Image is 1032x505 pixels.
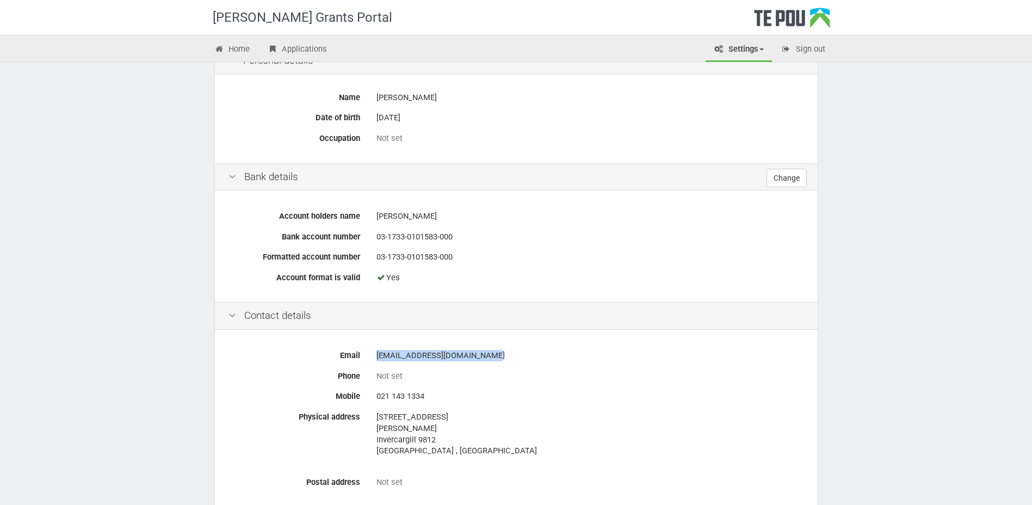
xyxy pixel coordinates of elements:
div: 021 143 1334 [376,387,804,406]
div: Not set [376,477,804,488]
address: [STREET_ADDRESS] [PERSON_NAME] Invercargill 9812 [GEOGRAPHIC_DATA] , [GEOGRAPHIC_DATA] [376,411,804,457]
div: [PERSON_NAME] [376,88,804,107]
a: Settings [706,38,772,62]
div: Contact details [215,302,818,330]
div: [DATE] [376,108,804,127]
label: Account holders name [220,207,368,222]
a: Change [767,169,807,187]
div: Te Pou Logo [754,8,830,35]
div: 03-1733-0101583-000 [376,248,804,267]
a: Sign out [773,38,833,62]
label: Email [220,346,368,361]
label: Phone [220,367,368,382]
label: Formatted account number [220,248,368,263]
div: [EMAIL_ADDRESS][DOMAIN_NAME] [376,346,804,365]
label: Postal address [220,473,368,488]
a: Applications [259,38,335,62]
div: Yes [376,268,804,287]
div: 03-1733-0101583-000 [376,227,804,247]
label: Bank account number [220,227,368,243]
label: Account format is valid [220,268,368,284]
label: Occupation [220,129,368,144]
div: Not set [376,133,804,144]
label: Physical address [220,408,368,423]
div: Not set [376,371,804,382]
div: Bank details [215,163,818,191]
div: [PERSON_NAME] [376,207,804,226]
a: Home [206,38,258,62]
label: Mobile [220,387,368,402]
label: Date of birth [220,108,368,124]
label: Name [220,88,368,103]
